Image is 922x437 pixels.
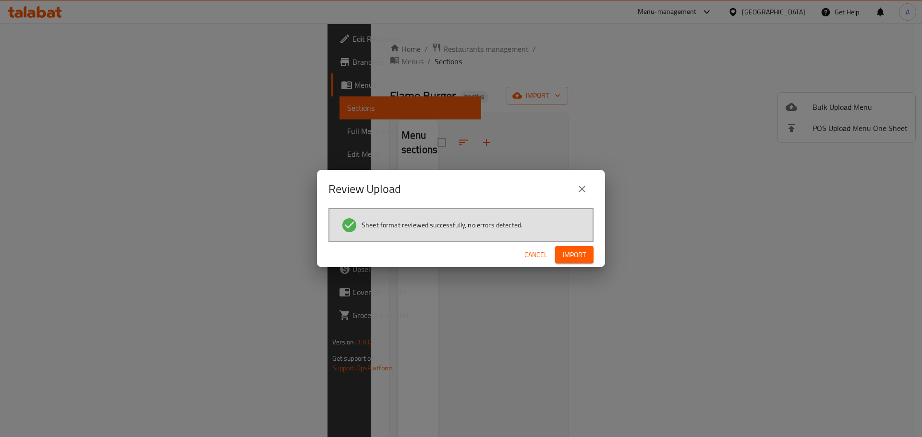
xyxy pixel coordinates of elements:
[521,246,551,264] button: Cancel
[362,220,522,230] span: Sheet format reviewed successfully, no errors detected.
[328,181,401,197] h2: Review Upload
[570,177,594,201] button: close
[524,249,547,261] span: Cancel
[563,249,586,261] span: Import
[555,246,594,264] button: Import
